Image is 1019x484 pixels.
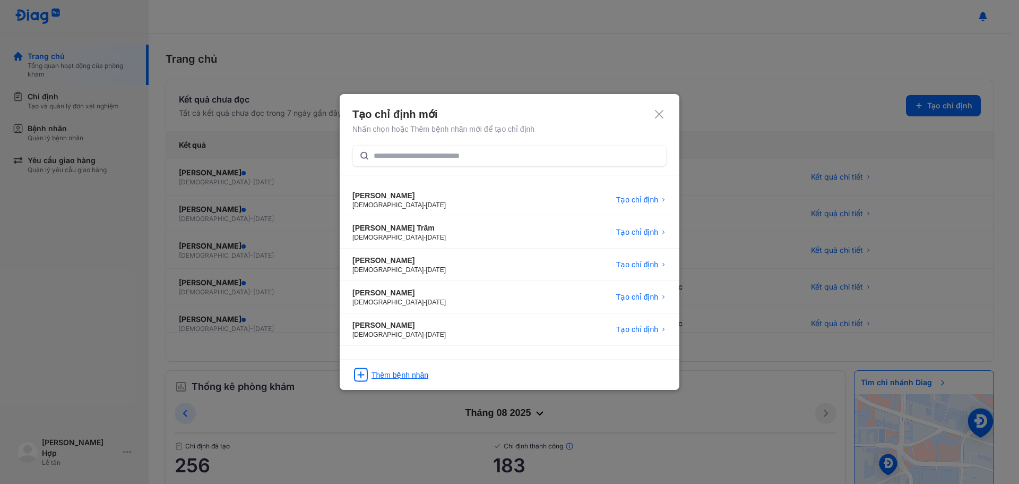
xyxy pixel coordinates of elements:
span: Tạo chỉ định [616,194,658,205]
span: - [424,201,426,209]
div: [PERSON_NAME] Trâm [352,223,446,233]
span: Tạo chỉ định [616,259,658,270]
div: Thêm bệnh nhân [372,370,428,380]
div: [PERSON_NAME] [352,320,446,330]
div: [PERSON_NAME] [352,287,446,298]
span: - [424,299,426,306]
span: [DATE] [426,266,446,274]
div: Tạo chỉ định mới [352,107,667,122]
span: [DEMOGRAPHIC_DATA] [352,201,424,209]
span: [DEMOGRAPHIC_DATA] [352,331,424,338]
span: Tạo chỉ định [616,292,658,302]
span: [DEMOGRAPHIC_DATA] [352,299,424,306]
div: [PERSON_NAME] [352,255,446,266]
div: Nhấn chọn hoặc Thêm bệnh nhân mới để tạo chỉ định [352,124,667,134]
span: - [424,331,426,338]
span: [DATE] [426,201,446,209]
span: [DEMOGRAPHIC_DATA] [352,234,424,241]
span: - [424,234,426,241]
span: [DATE] [426,234,446,241]
span: [DEMOGRAPHIC_DATA] [352,266,424,274]
div: [PERSON_NAME] [352,190,446,201]
span: [DATE] [426,331,446,338]
span: [DATE] [426,299,446,306]
span: Tạo chỉ định [616,227,658,237]
span: Tạo chỉ định [616,324,658,335]
span: - [424,266,426,274]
